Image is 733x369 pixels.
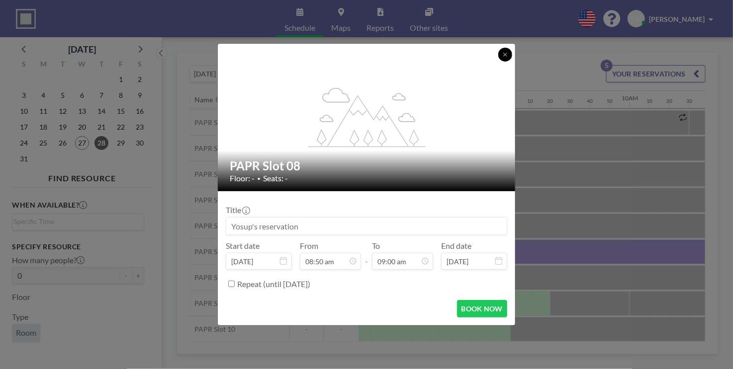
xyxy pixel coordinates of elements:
label: To [372,241,380,251]
span: Seats: - [263,173,288,183]
g: flex-grow: 1.2; [308,87,426,147]
span: Floor: - [230,173,255,183]
label: From [300,241,318,251]
label: Title [226,205,249,215]
input: Yosup's reservation [226,218,507,234]
label: End date [441,241,471,251]
h2: PAPR Slot 08 [230,158,504,173]
span: • [257,175,261,182]
label: Repeat (until [DATE]) [237,279,310,289]
span: - [365,244,368,266]
button: BOOK NOW [457,300,507,317]
label: Start date [226,241,260,251]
